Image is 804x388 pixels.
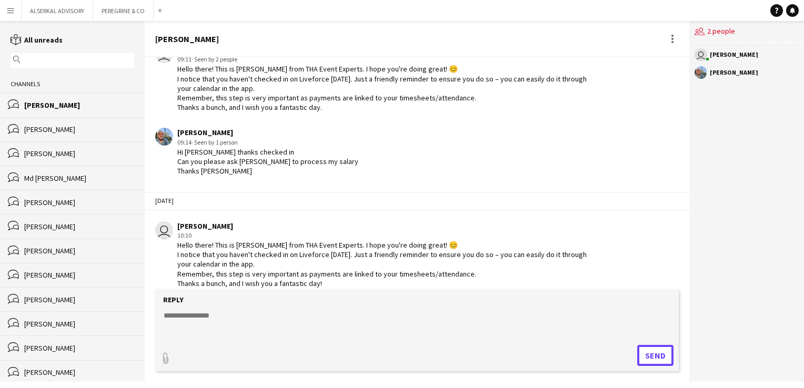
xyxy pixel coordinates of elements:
button: Send [637,345,674,366]
div: [PERSON_NAME] [24,125,134,134]
div: 10:10 [177,231,591,240]
div: Hi [PERSON_NAME] thanks checked in Can you please ask [PERSON_NAME] to process my salary Thanks [... [177,147,358,176]
div: [PERSON_NAME] [24,246,134,256]
div: [PERSON_NAME] [155,34,219,44]
div: [PERSON_NAME] [24,319,134,329]
div: Md [PERSON_NAME] [24,173,134,183]
span: · Seen by 1 person [192,138,238,146]
div: [PERSON_NAME] [24,100,134,110]
div: Hello there! This is [PERSON_NAME] from THA Event Experts. I hope you're doing great! 😊 I notice ... [177,64,591,112]
div: [PERSON_NAME] [710,52,758,58]
button: ALSERKAL ADVISORY [22,1,93,21]
div: [PERSON_NAME] [24,222,134,231]
label: Reply [163,295,184,304]
div: [PERSON_NAME] [24,343,134,353]
div: 2 people [695,21,803,43]
div: [PERSON_NAME] [24,198,134,207]
div: [PERSON_NAME] [24,295,134,304]
div: 09:11 [177,55,591,64]
div: [PERSON_NAME] [24,149,134,158]
div: [PERSON_NAME] [24,270,134,280]
div: [PERSON_NAME] [177,128,358,137]
div: [PERSON_NAME] [177,221,591,231]
button: PEREGRINE & CO [93,1,154,21]
div: [DATE] [145,192,689,210]
div: 09:14 [177,138,358,147]
div: Hello there! This is [PERSON_NAME] from THA Event Experts. I hope you're doing great! 😊 I notice ... [177,240,591,288]
a: All unreads [11,35,63,45]
div: [PERSON_NAME] [710,69,758,76]
span: · Seen by 2 people [192,55,237,63]
div: [PERSON_NAME] [24,367,134,377]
